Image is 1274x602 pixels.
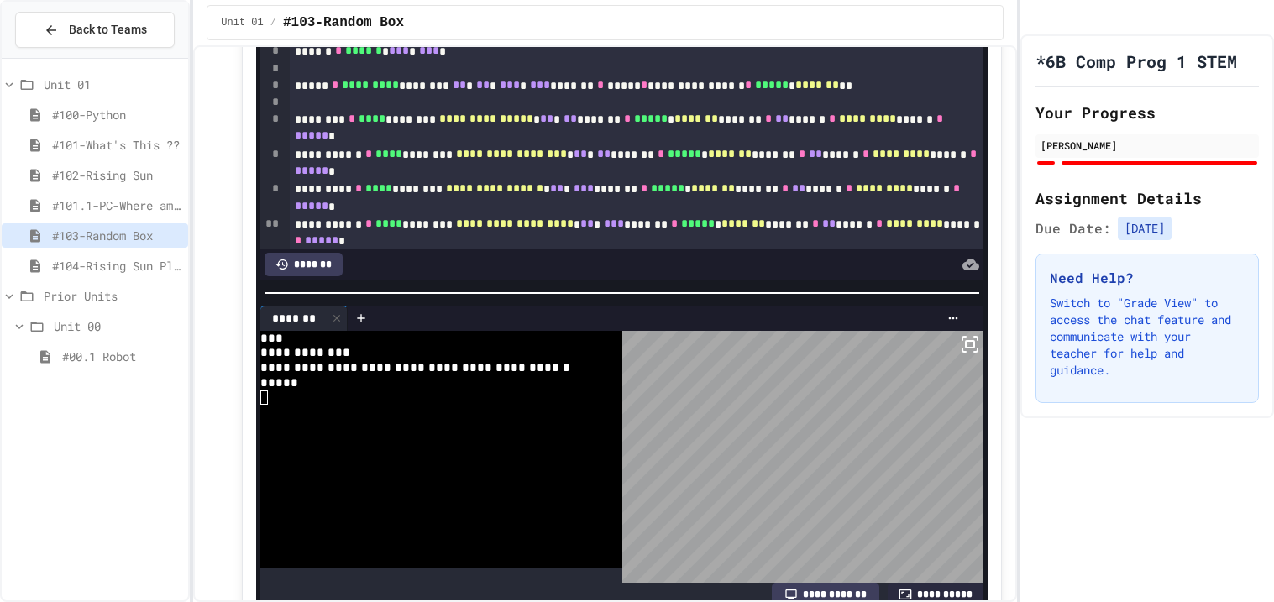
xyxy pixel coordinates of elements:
[1050,295,1245,379] p: Switch to "Grade View" to access the chat feature and communicate with your teacher for help and ...
[1118,217,1172,240] span: [DATE]
[52,196,181,214] span: #101.1-PC-Where am I?
[52,166,181,184] span: #102-Rising Sun
[270,16,276,29] span: /
[1035,101,1259,124] h2: Your Progress
[1035,50,1237,73] h1: *6B Comp Prog 1 STEM
[15,12,175,48] button: Back to Teams
[52,227,181,244] span: #103-Random Box
[54,317,181,335] span: Unit 00
[1050,268,1245,288] h3: Need Help?
[69,21,147,39] span: Back to Teams
[52,257,181,275] span: #104-Rising Sun Plus
[1035,186,1259,210] h2: Assignment Details
[283,13,404,33] span: #103-Random Box
[1035,218,1111,238] span: Due Date:
[221,16,263,29] span: Unit 01
[44,76,181,93] span: Unit 01
[1041,138,1254,153] div: [PERSON_NAME]
[52,136,181,154] span: #101-What's This ??
[62,348,181,365] span: #00.1 Robot
[44,287,181,305] span: Prior Units
[52,106,181,123] span: #100-Python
